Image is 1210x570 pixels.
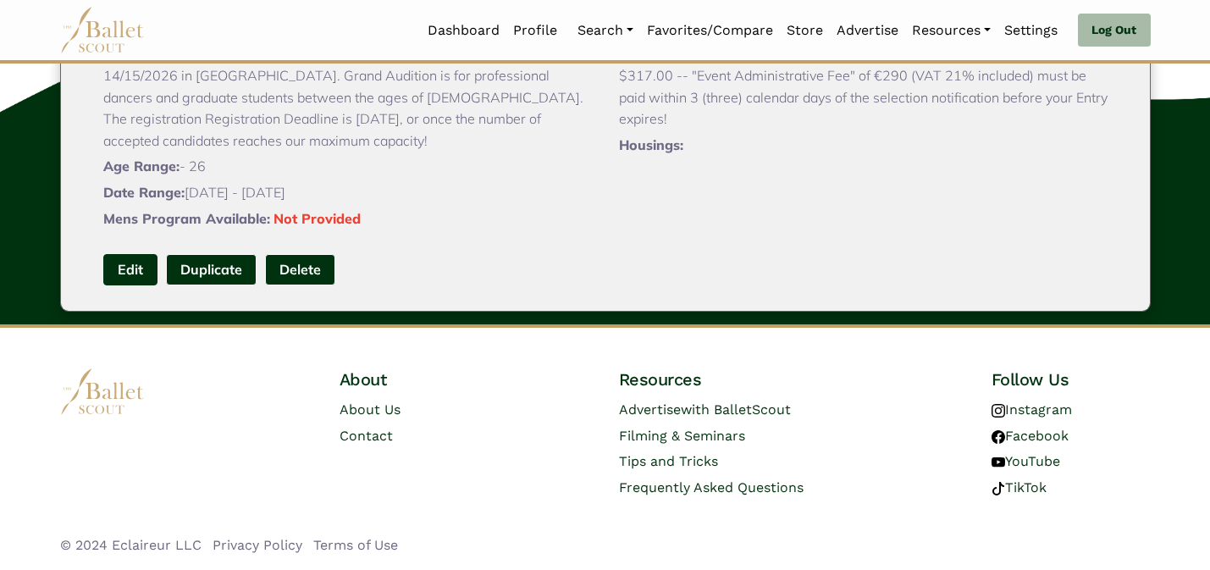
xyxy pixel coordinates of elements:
[103,182,592,204] p: [DATE] - [DATE]
[992,368,1151,390] h4: Follow Us
[640,13,780,48] a: Favorites/Compare
[265,254,335,285] button: Delete
[421,13,506,48] a: Dashboard
[103,158,180,174] span: Age Range:
[992,456,1005,469] img: youtube logo
[619,479,804,495] a: Frequently Asked Questions
[681,401,791,418] span: with BalletScout
[103,210,270,227] span: Mens Program Available:
[213,537,302,553] a: Privacy Policy
[992,401,1072,418] a: Instagram
[506,13,564,48] a: Profile
[992,482,1005,495] img: tiktok logo
[830,13,905,48] a: Advertise
[60,534,202,556] li: © 2024 Eclaireur LLC
[619,368,871,390] h4: Resources
[60,368,145,415] img: logo
[340,368,499,390] h4: About
[103,156,592,178] p: - 26
[992,430,1005,444] img: facebook logo
[619,401,791,418] a: Advertisewith BalletScout
[619,453,718,469] a: Tips and Tricks
[780,13,830,48] a: Store
[997,13,1064,48] a: Settings
[571,13,640,48] a: Search
[1078,14,1150,47] a: Log Out
[166,254,257,285] a: Duplicate
[619,428,745,444] a: Filming & Seminars
[313,537,398,553] a: Terms of Use
[273,210,361,227] span: Not Provided
[619,136,683,153] span: Housings:
[905,13,997,48] a: Resources
[103,43,592,152] p: The 17th edition of "GRAND AUDITION" will be held on February 14/15/2026 in [GEOGRAPHIC_DATA]. Gr...
[103,184,185,201] span: Date Range:
[992,453,1060,469] a: YouTube
[103,254,157,285] a: Edit
[992,428,1069,444] a: Facebook
[340,428,393,444] a: Contact
[992,479,1047,495] a: TikTok
[340,401,401,418] a: About Us
[619,65,1108,130] p: $317.00 -- "Event Administrative Fee" of €290 (VAT 21% included) must be paid within 3 (three) ca...
[992,404,1005,418] img: instagram logo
